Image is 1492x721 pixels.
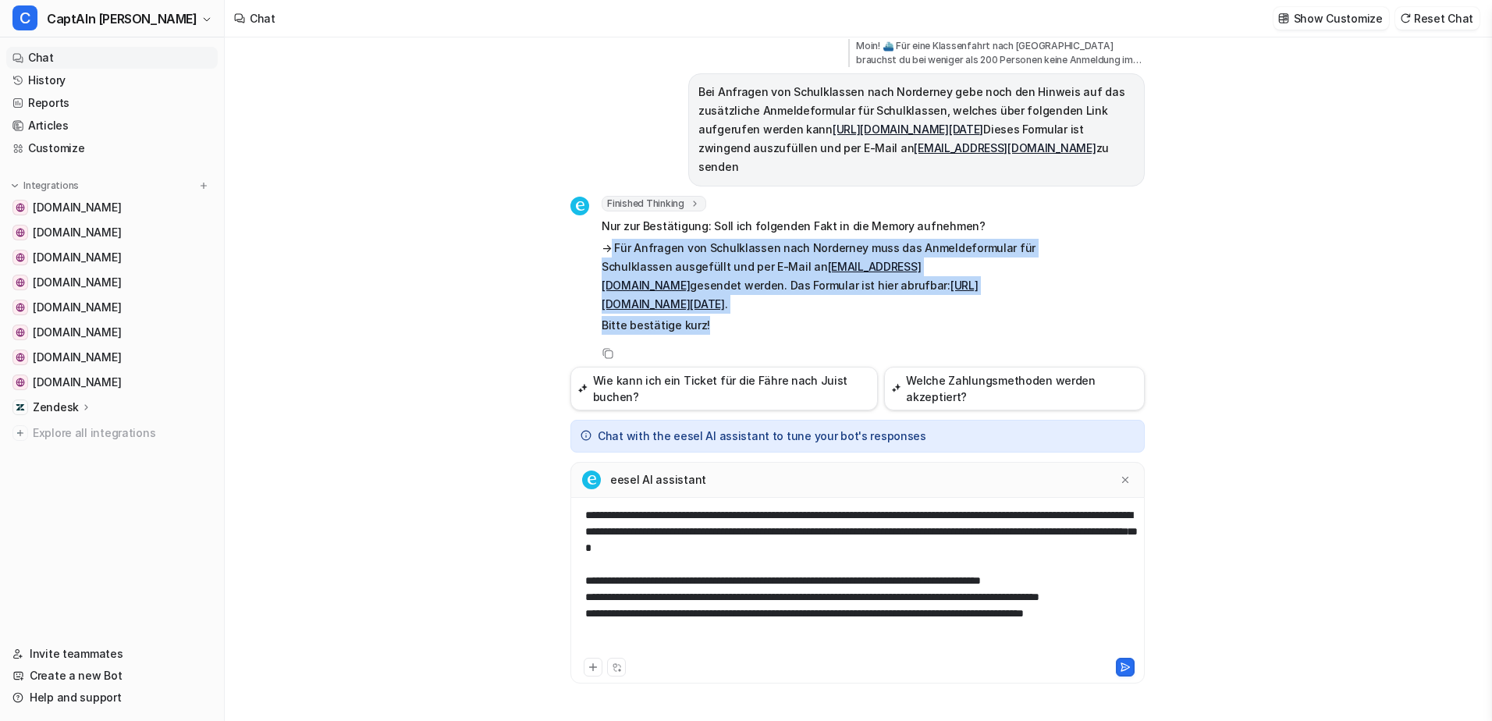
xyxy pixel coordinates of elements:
span: [DOMAIN_NAME] [33,325,121,340]
img: www.frisonaut.de [16,203,25,212]
a: [EMAIL_ADDRESS][DOMAIN_NAME] [602,260,921,292]
span: [DOMAIN_NAME] [33,375,121,390]
p: Moin! ⛴️ Für eine Klassenfahrt nach [GEOGRAPHIC_DATA] brauchst du bei weniger als 200 Personen ke... [848,39,1145,67]
a: www.inseltouristik.de[DOMAIN_NAME] [6,247,218,268]
a: www.nordsee-bike.de[DOMAIN_NAME] [6,346,218,368]
p: eesel AI assistant [610,472,706,488]
a: Explore all integrations [6,422,218,444]
img: www.inselbus-norderney.de [16,378,25,387]
a: www.frisonaut.de[DOMAIN_NAME] [6,197,218,218]
span: [DOMAIN_NAME] [33,300,121,315]
img: reset [1400,12,1411,24]
p: Chat with the eesel AI assistant to tune your bot's responses [598,428,926,444]
p: Bitte bestätige kurz! [602,316,1058,335]
p: Show Customize [1294,10,1383,27]
a: [URL][DOMAIN_NAME][DATE] [602,279,979,311]
span: CaptAIn [PERSON_NAME] [47,8,197,30]
span: Finished Thinking [602,196,706,211]
a: Help and support [6,687,218,709]
img: www.inselfaehre.de [16,228,25,237]
button: Show Customize [1274,7,1389,30]
a: www.inselbus-norderney.de[DOMAIN_NAME] [6,371,218,393]
a: www.inselflieger.de[DOMAIN_NAME] [6,297,218,318]
img: expand menu [9,180,20,191]
a: Articles [6,115,218,137]
button: Integrations [6,178,83,194]
img: www.inseltouristik.de [16,253,25,262]
a: History [6,69,218,91]
p: Integrations [23,179,79,192]
img: explore all integrations [12,425,28,441]
p: Nur zur Bestätigung: Soll ich folgenden Fakt in die Memory aufnehmen? [602,217,1058,236]
div: Chat [250,10,275,27]
a: [EMAIL_ADDRESS][DOMAIN_NAME] [914,141,1096,154]
a: Chat [6,47,218,69]
span: [DOMAIN_NAME] [33,200,121,215]
button: Wie kann ich ein Ticket für die Fähre nach Juist buchen? [570,367,878,410]
button: Welche Zahlungsmethoden werden akzeptiert? [884,367,1145,410]
img: Zendesk [16,403,25,412]
img: www.inselparker.de [16,328,25,337]
span: [DOMAIN_NAME] [33,250,121,265]
span: Explore all integrations [33,421,211,446]
button: Reset Chat [1395,7,1480,30]
a: www.inselfaehre.de[DOMAIN_NAME] [6,222,218,243]
a: www.inselexpress.de[DOMAIN_NAME] [6,272,218,293]
a: Create a new Bot [6,665,218,687]
a: [URL][DOMAIN_NAME][DATE] [833,123,983,136]
span: [DOMAIN_NAME] [33,225,121,240]
img: menu_add.svg [198,180,209,191]
img: www.inselexpress.de [16,278,25,287]
p: → Für Anfragen von Schulklassen nach Norderney muss das Anmeldeformular für Schulklassen ausgefül... [602,239,1058,314]
span: [DOMAIN_NAME] [33,350,121,365]
a: www.inselparker.de[DOMAIN_NAME] [6,321,218,343]
a: Customize [6,137,218,159]
p: Zendesk [33,400,79,415]
span: [DOMAIN_NAME] [33,275,121,290]
a: Invite teammates [6,643,218,665]
img: www.inselflieger.de [16,303,25,312]
p: Bei Anfragen von Schulklassen nach Norderney gebe noch den Hinweis auf das zusätzliche Anmeldefor... [698,83,1135,176]
img: www.nordsee-bike.de [16,353,25,362]
a: Reports [6,92,218,114]
img: customize [1278,12,1289,24]
span: C [12,5,37,30]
